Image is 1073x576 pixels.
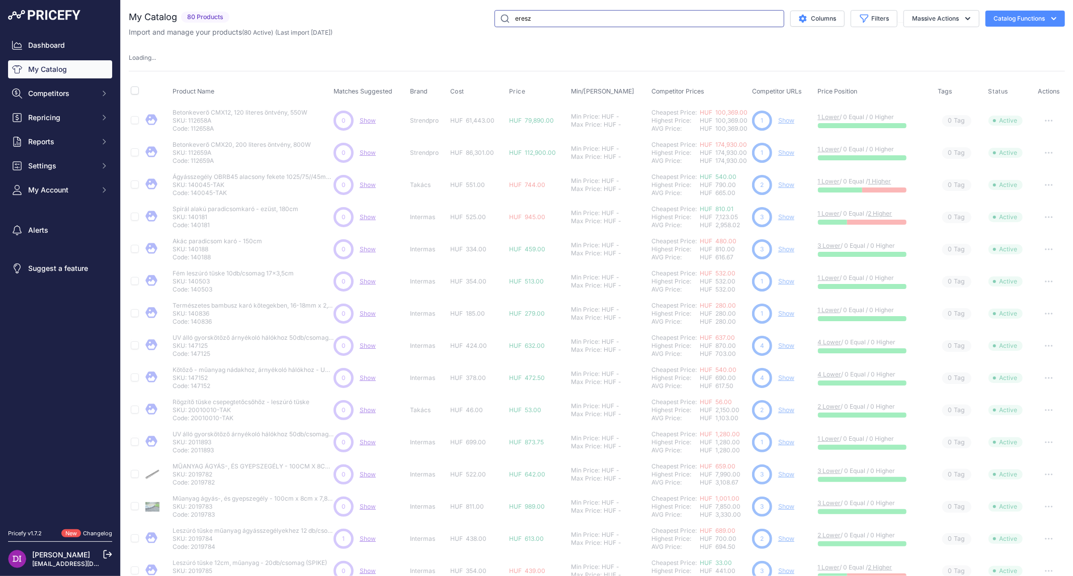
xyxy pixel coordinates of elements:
[173,310,334,318] p: SKU: 140836
[173,245,262,253] p: SKU: 140188
[334,87,392,95] span: Matches Suggested
[700,237,736,245] a: HUF 480.00
[761,245,764,254] span: 3
[614,209,619,217] div: -
[948,309,952,319] span: 0
[700,221,748,229] div: HUF 2,958.02
[173,253,262,261] p: Code: 140188
[509,277,544,285] span: HUF 513.00
[604,217,616,225] div: HUF
[450,277,486,285] span: HUF 354.00
[778,277,794,285] a: Show
[173,109,307,117] p: Betonkeverő CMX12, 120 literes öntvény, 550W
[571,87,634,95] span: Min/[PERSON_NAME]
[28,137,94,147] span: Reports
[8,36,112,54] a: Dashboard
[651,157,700,165] div: AVG Price:
[651,302,697,309] a: Cheapest Price:
[651,237,697,245] a: Cheapest Price:
[942,244,971,255] span: Tag
[700,117,748,124] span: HUF 100,369.00
[614,241,619,249] div: -
[948,116,952,126] span: 0
[651,189,700,197] div: AVG Price:
[173,87,214,95] span: Product Name
[818,338,842,346] a: 4 Lower
[8,36,112,517] nav: Sidebar
[868,563,892,571] a: 2 Higher
[360,406,376,414] span: Show
[360,567,376,574] a: Show
[868,177,891,185] a: 1 Higher
[604,314,616,322] div: HUF
[818,145,928,153] p: / 0 Equal / 0 Higher
[938,87,953,95] span: Tags
[173,181,334,189] p: SKU: 140045-TAK
[818,113,840,121] a: 1 Lower
[818,113,928,121] p: / 0 Equal / 0 Higher
[818,177,840,185] a: 1 Lower
[604,153,616,161] div: HUF
[360,149,376,156] a: Show
[410,87,428,95] span: Brand
[509,310,545,317] span: HUF 279.00
[651,334,697,341] a: Cheapest Price:
[948,180,952,190] span: 0
[360,277,376,285] a: Show
[948,213,952,222] span: 0
[571,145,600,153] div: Min Price:
[651,173,697,180] a: Cheapest Price:
[700,430,740,438] a: HUF 1,280.00
[571,153,602,161] div: Max Price:
[173,173,334,181] p: Ágyásszegély OBRB45 alacsony fekete 1025/75//45mm / Bradas
[8,10,80,20] img: Pricefy Logo
[360,535,376,542] a: Show
[616,185,621,193] div: -
[616,217,621,225] div: -
[173,285,294,294] p: Code: 140503
[509,245,545,253] span: HUF 459.00
[614,145,619,153] div: -
[360,310,376,317] span: Show
[360,117,376,124] span: Show
[360,438,376,446] span: Show
[988,116,1023,126] span: Active
[571,121,602,129] div: Max Price:
[571,306,600,314] div: Min Price:
[181,12,229,23] span: 80 Products
[700,205,733,213] a: HUF 810.01
[602,241,614,249] div: HUF
[450,310,485,317] span: HUF 185.00
[651,117,700,125] div: Highest Price:
[360,470,376,478] a: Show
[173,213,298,221] p: SKU: 140181
[28,185,94,195] span: My Account
[778,181,794,188] a: Show
[410,149,446,157] p: Strendpro
[494,10,784,27] input: Search
[129,10,177,24] h2: My Catalog
[818,87,858,95] span: Price Position
[651,366,697,373] a: Cheapest Price:
[761,180,764,189] span: 2
[509,181,545,188] span: HUF 744.00
[700,125,748,133] div: HUF 100,369.00
[32,560,137,567] a: [EMAIL_ADDRESS][DOMAIN_NAME]
[173,237,262,245] p: Akác paradicsom karó - 150cm
[778,342,794,349] a: Show
[651,205,697,213] a: Cheapest Price:
[450,87,464,95] span: Cost
[614,113,619,121] div: -
[651,398,697,406] a: Cheapest Price:
[111,59,170,66] div: Keywords by Traffic
[410,117,446,125] p: Strendpro
[818,177,928,185] p: / 0 Equal /
[616,153,621,161] div: -
[8,60,112,78] a: My Catalog
[360,245,376,253] span: Show
[614,306,619,314] div: -
[360,181,376,188] span: Show
[651,462,697,470] a: Cheapest Price:
[509,87,528,95] button: Price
